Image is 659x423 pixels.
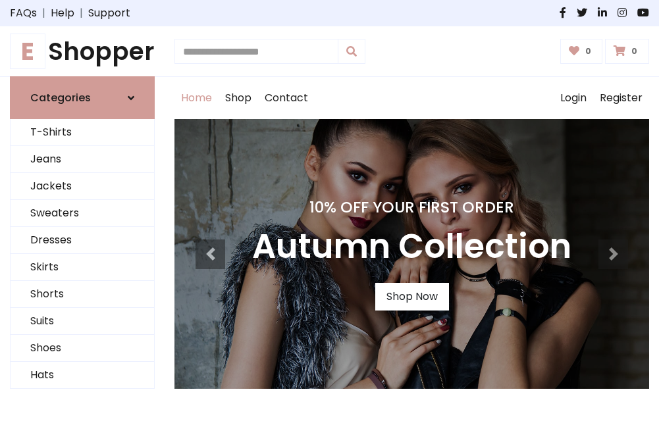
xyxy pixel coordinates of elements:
[11,254,154,281] a: Skirts
[554,77,593,119] a: Login
[51,5,74,21] a: Help
[11,146,154,173] a: Jeans
[252,227,571,267] h3: Autumn Collection
[10,76,155,119] a: Categories
[628,45,641,57] span: 0
[37,5,51,21] span: |
[88,5,130,21] a: Support
[605,39,649,64] a: 0
[11,308,154,335] a: Suits
[11,362,154,389] a: Hats
[10,34,45,69] span: E
[11,227,154,254] a: Dresses
[252,198,571,216] h4: 10% Off Your First Order
[10,5,37,21] a: FAQs
[11,200,154,227] a: Sweaters
[74,5,88,21] span: |
[11,173,154,200] a: Jackets
[11,119,154,146] a: T-Shirts
[593,77,649,119] a: Register
[174,77,219,119] a: Home
[582,45,594,57] span: 0
[10,37,155,66] a: EShopper
[219,77,258,119] a: Shop
[375,283,449,311] a: Shop Now
[258,77,315,119] a: Contact
[10,37,155,66] h1: Shopper
[560,39,603,64] a: 0
[11,335,154,362] a: Shoes
[11,281,154,308] a: Shorts
[30,91,91,104] h6: Categories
